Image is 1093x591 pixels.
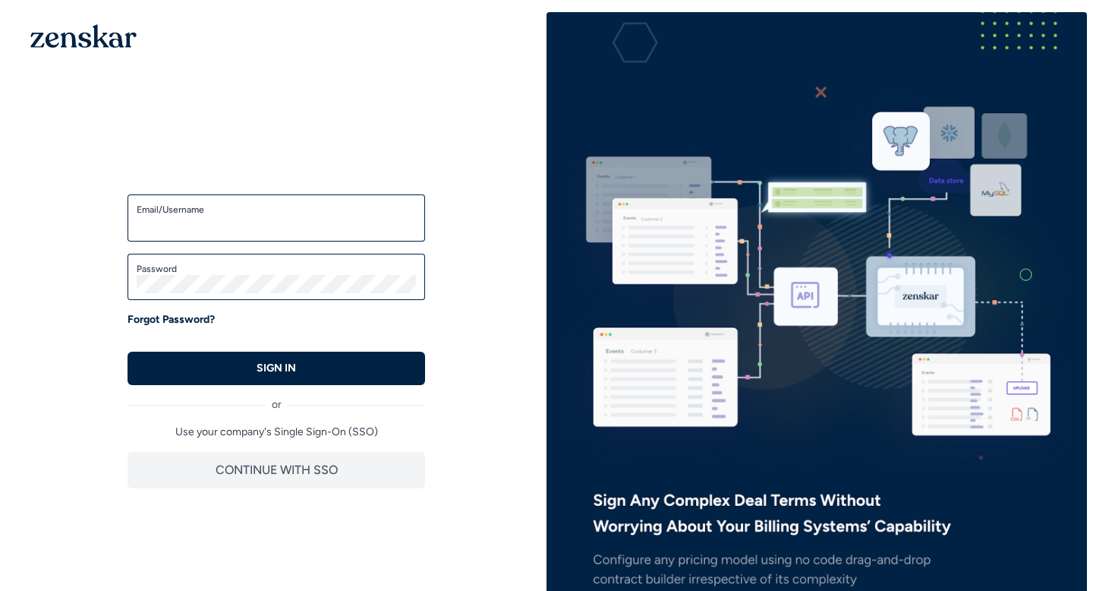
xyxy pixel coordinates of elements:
[137,204,416,216] label: Email/Username
[128,452,425,488] button: CONTINUE WITH SSO
[30,24,137,48] img: 1OGAJ2xQqyY4LXKgY66KYq0eOWRCkrZdAb3gUhuVAqdWPZE9SRJmCz+oDMSn4zDLXe31Ii730ItAGKgCKgCCgCikA4Av8PJUP...
[128,312,215,327] a: Forgot Password?
[128,385,425,412] div: or
[128,425,425,440] p: Use your company's Single Sign-On (SSO)
[128,352,425,385] button: SIGN IN
[257,361,296,376] p: SIGN IN
[137,263,416,275] label: Password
